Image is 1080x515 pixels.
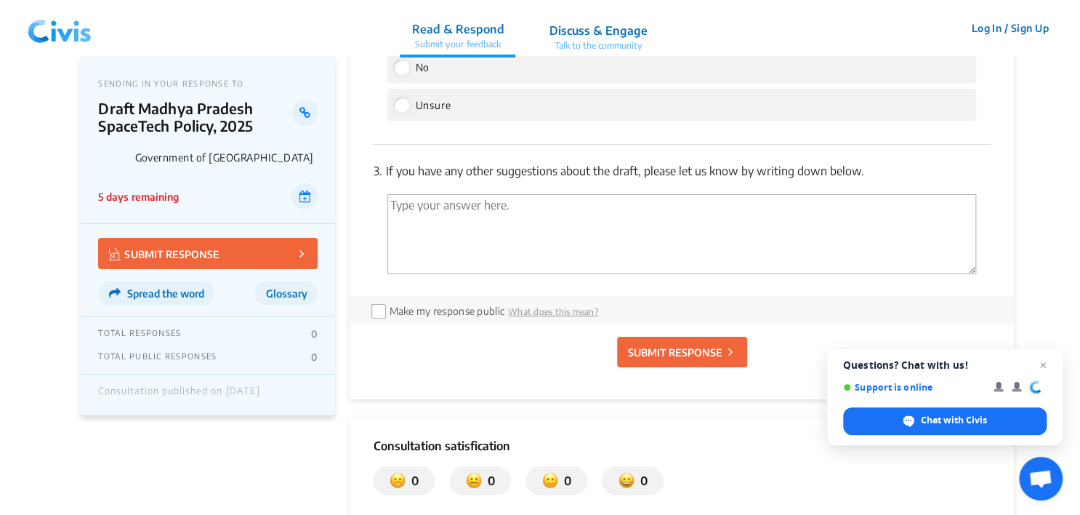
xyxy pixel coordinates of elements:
input: No [395,60,408,73]
span: Chat with Civis [921,414,987,427]
textarea: 'Type your answer here.' | translate [387,194,975,274]
p: 0 [634,472,648,490]
img: Vector.jpg [109,248,121,260]
img: somewhat_dissatisfied.svg [466,472,482,490]
p: 5 days remaining [98,189,178,204]
p: 0 [311,351,318,363]
button: Spread the word [98,281,214,306]
img: somewhat_satisfied.svg [542,472,558,490]
div: Open chat [1019,457,1063,500]
p: 0 [311,328,318,340]
span: Support is online [843,382,983,393]
button: Glossary [254,281,318,306]
p: SUBMIT RESPONSE [109,245,219,262]
p: Consultation satisfication [373,437,990,455]
button: SUBMIT RESPONSE [617,337,747,367]
p: SUBMIT RESPONSE [628,345,722,360]
span: Close chat [1034,356,1052,374]
p: Talk to the community [549,39,647,52]
p: Read & Respond [411,20,504,38]
p: SENDING IN YOUR RESPONSE TO [98,79,318,88]
p: Submit your feedback [411,38,504,51]
p: Discuss & Engage [549,22,647,39]
p: 0 [558,472,571,490]
div: Consultation published on [DATE] [98,386,259,404]
button: Log In / Sign Up [962,17,1058,39]
span: Unsure [415,99,451,111]
span: No [415,61,430,73]
span: Questions? Chat with us! [843,359,1047,371]
p: TOTAL RESPONSES [98,328,181,340]
span: Glossary [265,287,307,300]
div: Chat with Civis [843,407,1047,435]
p: Government of [GEOGRAPHIC_DATA] [134,151,318,164]
p: 0 [482,472,495,490]
p: Draft Madhya Pradesh SpaceTech Policy, 2025 [98,100,292,135]
span: What does this mean? [508,306,598,317]
span: Spread the word [126,287,203,300]
img: Government of Madhya Pradesh logo [98,142,129,172]
img: dissatisfied.svg [390,472,406,490]
button: SUBMIT RESPONSE [98,238,318,269]
input: Unsure [395,98,408,111]
label: Make my response public [389,305,504,317]
span: 3. [373,164,382,178]
img: satisfied.svg [618,472,634,490]
p: TOTAL PUBLIC RESPONSES [98,351,217,363]
p: If you have any other suggestions about the draft, please let us know by writing down below. [373,162,990,180]
p: 0 [406,472,419,490]
img: navlogo.png [22,7,97,50]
